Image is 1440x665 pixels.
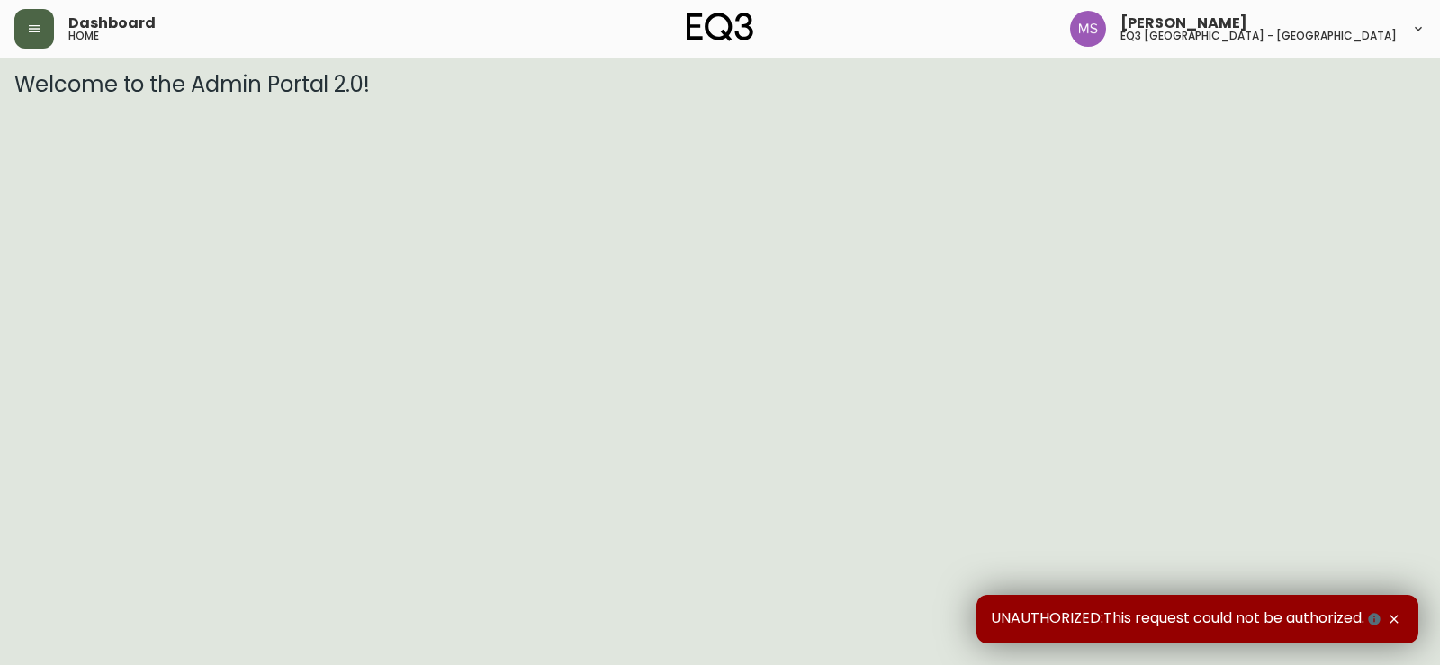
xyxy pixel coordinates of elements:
[1070,11,1106,47] img: 1b6e43211f6f3cc0b0729c9049b8e7af
[687,13,753,41] img: logo
[14,72,1426,97] h3: Welcome to the Admin Portal 2.0!
[1120,16,1247,31] span: [PERSON_NAME]
[68,16,156,31] span: Dashboard
[68,31,99,41] h5: home
[991,609,1384,629] span: UNAUTHORIZED:This request could not be authorized.
[1120,31,1397,41] h5: eq3 [GEOGRAPHIC_DATA] - [GEOGRAPHIC_DATA]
